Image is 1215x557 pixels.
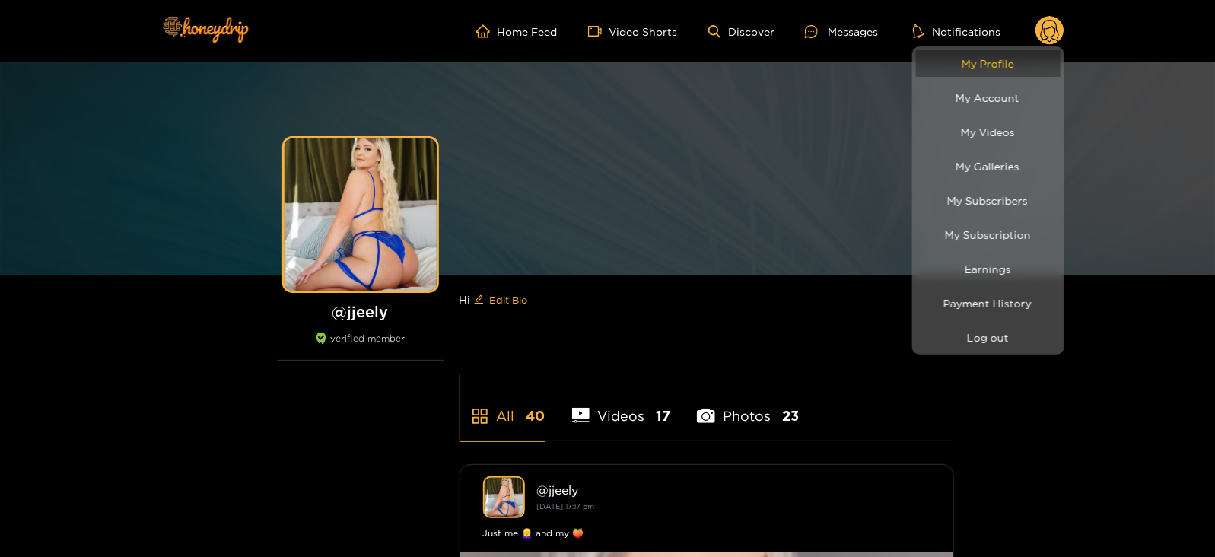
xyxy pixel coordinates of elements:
a: My Subscription [916,221,1061,248]
button: Log out [916,324,1061,351]
a: My Videos [916,119,1061,145]
a: My Subscribers [916,187,1061,214]
a: My Account [916,84,1061,111]
a: Earnings [916,256,1061,282]
a: My Profile [916,50,1061,77]
a: My Galleries [916,153,1061,180]
a: Payment History [916,290,1061,317]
